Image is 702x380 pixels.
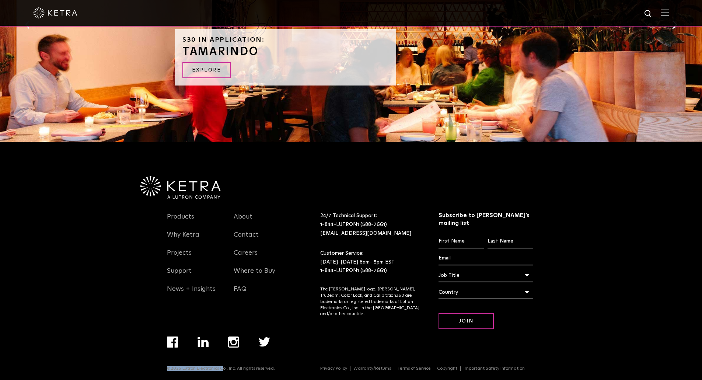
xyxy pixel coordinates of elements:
img: ketra-logo-2019-white [33,7,77,18]
h3: Subscribe to [PERSON_NAME]’s mailing list [439,212,533,227]
div: Navigation Menu [167,337,290,366]
h6: S30 in Application: [182,36,389,43]
a: FAQ [234,285,247,302]
input: Email [439,251,533,265]
img: instagram [228,337,239,348]
input: First Name [439,234,484,248]
a: 1-844-LUTRON1 (588-7661) [320,268,387,273]
a: Where to Buy [234,267,275,284]
a: 1-844-LUTRON1 (588-7661) [320,222,387,227]
a: Products [167,213,194,230]
p: 24/7 Technical Support: [320,212,420,238]
h3: TAMARINDO [182,46,389,57]
a: About [234,213,252,230]
div: Job Title [439,268,533,282]
a: Why Ketra [167,231,199,248]
p: Customer Service: [DATE]-[DATE] 8am- 5pm EST [320,249,420,275]
a: Support [167,267,192,284]
input: Join [439,313,494,329]
img: twitter [259,337,270,347]
a: Careers [234,249,258,266]
div: Navigation Menu [167,212,223,302]
div: Navigation Menu [320,366,535,371]
a: Contact [234,231,259,248]
p: ©2025 Lutron Electronics Co., Inc. All rights reserved. [167,366,275,371]
div: Country [439,285,533,299]
a: Warranty/Returns [350,366,394,371]
a: Important Safety Information [461,366,528,371]
img: linkedin [198,337,209,347]
a: Privacy Policy [317,366,350,371]
div: Navigation Menu [234,212,290,302]
img: facebook [167,337,178,348]
a: EXPLORE [182,62,231,78]
img: Hamburger%20Nav.svg [661,9,669,16]
a: Copyright [434,366,461,371]
img: search icon [644,9,653,18]
a: News + Insights [167,285,216,302]
p: The [PERSON_NAME] logo, [PERSON_NAME], TruBeam, Color Lock, and Calibration360 are trademarks or ... [320,286,420,317]
a: Projects [167,249,192,266]
img: Ketra-aLutronCo_White_RGB [140,176,221,199]
a: [EMAIL_ADDRESS][DOMAIN_NAME] [320,231,411,236]
a: Terms of Service [394,366,434,371]
input: Last Name [488,234,533,248]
